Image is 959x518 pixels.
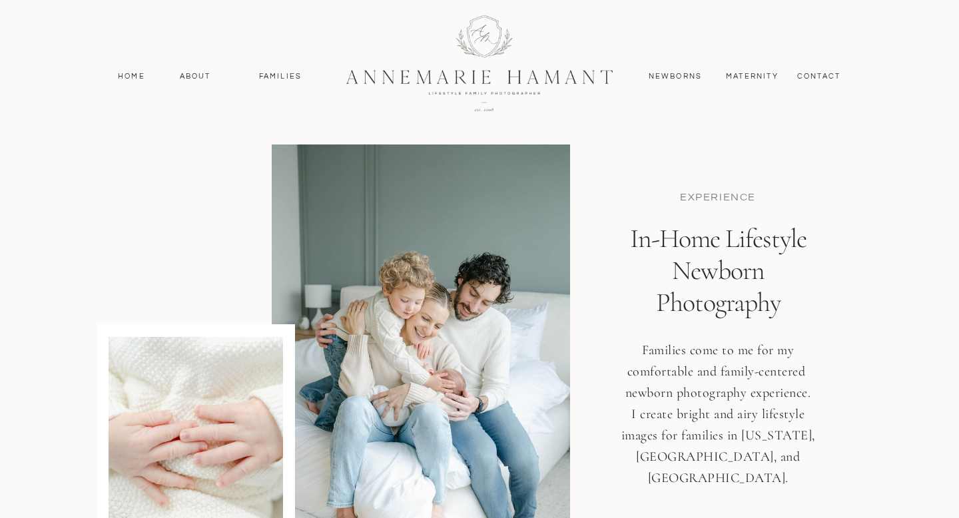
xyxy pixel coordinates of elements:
[726,71,777,83] a: MAternity
[636,190,800,204] p: EXPERIENCE
[620,340,816,503] h3: Families come to me for my comfortable and family-centered newborn photography experience. I crea...
[790,71,848,83] a: contact
[607,222,828,330] h1: In-Home Lifestyle Newborn Photography
[112,71,151,83] a: Home
[176,71,214,83] a: About
[643,71,707,83] a: Newborns
[250,71,310,83] a: Families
